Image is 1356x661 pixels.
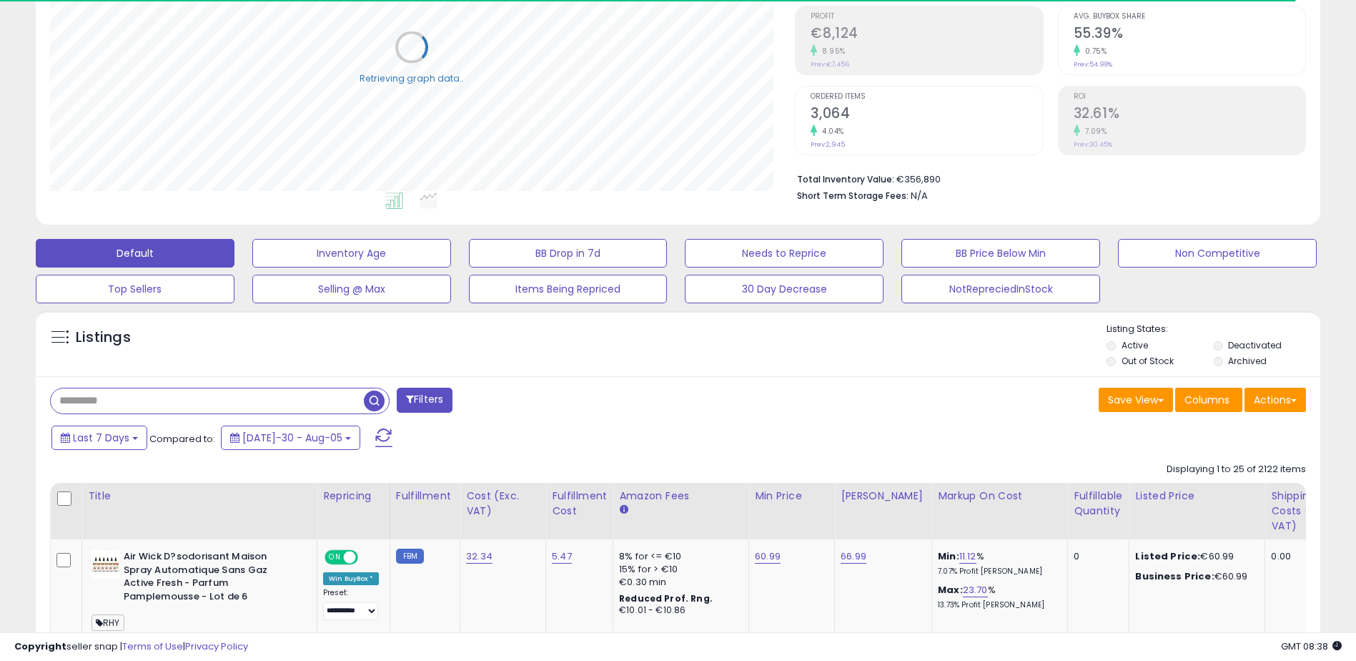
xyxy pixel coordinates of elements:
span: Compared to: [149,432,215,446]
div: Retrieving graph data.. [360,72,464,84]
b: Total Inventory Value: [797,173,894,185]
a: 23.70 [963,583,988,597]
small: FBM [396,549,424,564]
div: €60.99 [1135,550,1254,563]
span: Profit [811,13,1042,21]
span: [DATE]-30 - Aug-05 [242,431,342,445]
strong: Copyright [14,640,66,653]
span: Avg. Buybox Share [1074,13,1305,21]
button: Default [36,239,234,268]
a: 11.12 [959,549,976,564]
div: Fulfillment Cost [552,489,607,519]
b: Min: [938,549,959,563]
small: Amazon Fees. [619,504,628,516]
div: Title [88,489,311,504]
button: NotRepreciedInStock [901,275,1100,303]
div: [PERSON_NAME] [841,489,926,504]
button: Actions [1244,388,1306,412]
a: 32.34 [466,549,493,564]
div: €0.30 min [619,576,738,589]
div: Listed Price [1135,489,1259,504]
small: Prev: €7,456 [811,60,849,69]
small: Prev: 54.98% [1074,60,1112,69]
h2: 3,064 [811,105,1042,124]
span: Last 7 Days [73,431,129,445]
p: Listing States: [1107,323,1320,336]
b: Max: [938,583,963,597]
button: Save View [1099,388,1173,412]
button: Non Competitive [1118,239,1317,268]
small: 8.95% [817,46,846,57]
small: Prev: 30.45% [1074,140,1112,149]
button: Items Being Repriced [469,275,668,303]
small: 0.75% [1080,46,1107,57]
small: Prev: 2,945 [811,140,845,149]
b: Business Price: [1135,569,1214,583]
div: % [938,584,1056,610]
small: 4.04% [817,126,844,137]
span: Columns [1184,393,1229,407]
div: Win BuyBox * [323,572,379,585]
span: OFF [356,552,379,564]
button: Inventory Age [252,239,451,268]
h2: 55.39% [1074,25,1305,44]
div: Min Price [755,489,828,504]
label: Deactivated [1228,339,1282,351]
div: 0.00 [1271,550,1340,563]
div: Markup on Cost [938,489,1061,504]
div: % [938,550,1056,577]
a: 66.99 [841,549,866,564]
label: Active [1122,339,1148,351]
th: The percentage added to the cost of goods (COGS) that forms the calculator for Min & Max prices. [932,483,1068,539]
li: €356,890 [797,170,1295,187]
button: Selling @ Max [252,275,451,303]
h2: 32.61% [1074,105,1305,124]
div: €60.99 [1135,570,1254,583]
div: €10.01 - €10.86 [619,604,738,617]
h5: Listings [76,328,131,348]
a: Privacy Policy [185,640,248,653]
b: Air Wick D?sodorisant Maison Spray Automatique Sans Gaz Active Fresh - Parfum Pamplemousse - Lot ... [124,550,297,607]
div: Fulfillment [396,489,454,504]
div: Cost (Exc. VAT) [466,489,540,519]
button: [DATE]-30 - Aug-05 [221,426,360,450]
div: 8% for <= €10 [619,550,738,563]
span: Ordered Items [811,93,1042,101]
button: Last 7 Days [51,426,147,450]
div: Fulfillable Quantity [1074,489,1123,519]
div: Amazon Fees [619,489,743,504]
div: Displaying 1 to 25 of 2122 items [1167,463,1306,476]
button: Needs to Reprice [685,239,884,268]
b: Short Term Storage Fees: [797,190,909,202]
span: ROI [1074,93,1305,101]
img: 41pivCF28eL._SL40_.jpg [91,550,120,579]
a: 5.47 [552,549,572,564]
label: Archived [1228,355,1267,367]
p: 7.07% Profit [PERSON_NAME] [938,567,1056,577]
small: 7.09% [1080,126,1107,137]
span: ON [326,552,344,564]
button: 30 Day Decrease [685,275,884,303]
div: seller snap | | [14,640,248,654]
span: 2025-08-13 08:38 GMT [1281,640,1342,653]
span: RHY [91,615,124,631]
div: Preset: [323,588,379,620]
div: Shipping Costs (Exc. VAT) [1271,489,1345,534]
div: 0 [1074,550,1118,563]
label: Out of Stock [1122,355,1174,367]
a: Terms of Use [122,640,183,653]
p: 13.73% Profit [PERSON_NAME] [938,600,1056,610]
div: 15% for > €10 [619,563,738,576]
button: Filters [397,388,452,413]
button: Top Sellers [36,275,234,303]
b: Listed Price: [1135,549,1200,563]
button: BB Price Below Min [901,239,1100,268]
span: N/A [911,189,928,202]
button: BB Drop in 7d [469,239,668,268]
div: Repricing [323,489,384,504]
b: Reduced Prof. Rng. [619,592,713,604]
a: 60.99 [755,549,781,564]
button: Columns [1175,388,1242,412]
h2: €8,124 [811,25,1042,44]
